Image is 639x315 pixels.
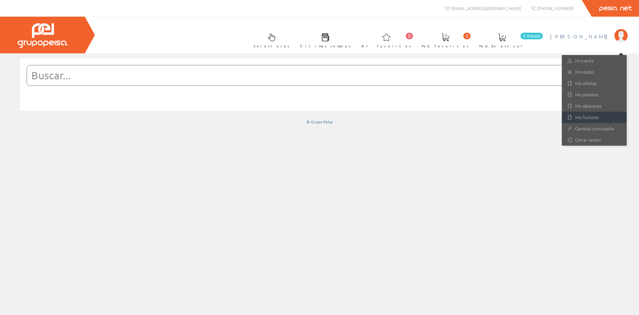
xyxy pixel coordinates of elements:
[18,23,68,48] img: Grupo Peisa
[361,43,411,49] span: Art. favoritos
[422,43,469,49] span: Ped. favoritos
[451,5,521,11] span: [EMAIL_ADDRESS][DOMAIN_NAME]
[20,119,619,125] div: © Grupo Peisa
[562,123,627,134] a: Cambiar contraseña
[300,43,351,49] span: Últimas compras
[562,112,627,123] a: Mis facturas
[479,43,525,49] span: Pedido actual
[406,33,413,39] span: 0
[537,5,573,11] span: [PHONE_NUMBER]
[562,100,627,112] a: Mis albaranes
[293,28,354,52] a: Últimas compras
[562,66,627,78] a: Mis datos
[247,28,293,52] a: Selectores
[463,33,471,39] span: 0
[562,134,627,146] a: Cerrar sesión
[550,33,611,40] span: [PERSON_NAME]
[27,65,596,85] input: Buscar...
[562,78,627,89] a: Mis ofertas
[562,55,627,66] a: Mi cuenta
[550,28,628,34] a: [PERSON_NAME]
[521,33,543,39] span: 0 línea/s
[254,43,290,49] span: Selectores
[562,89,627,100] a: Mis pedidos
